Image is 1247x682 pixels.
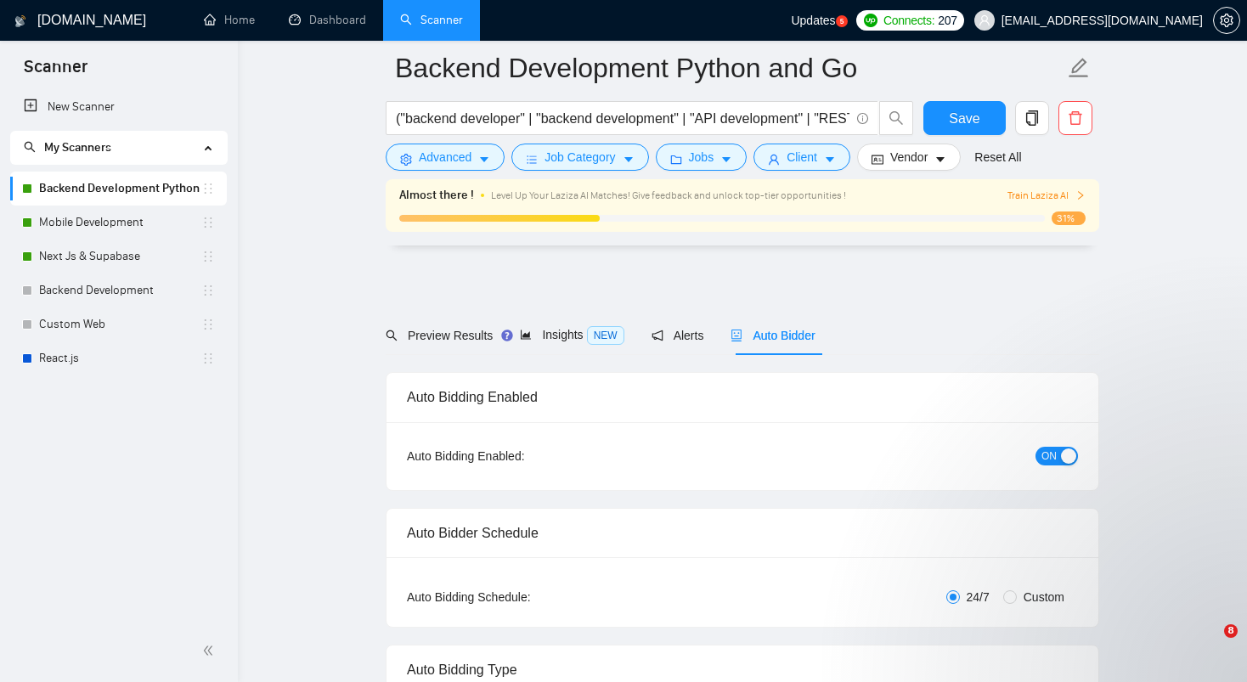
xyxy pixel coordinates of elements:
[1224,624,1238,638] span: 8
[1213,7,1240,34] button: setting
[857,144,961,171] button: idcardVendorcaret-down
[499,328,515,343] div: Tooltip anchor
[407,509,1078,557] div: Auto Bidder Schedule
[890,148,928,166] span: Vendor
[652,330,663,341] span: notification
[836,15,848,27] a: 5
[1052,211,1086,225] span: 31%
[1007,188,1086,204] button: Train Laziza AI
[10,273,227,307] li: Backend Development
[39,307,201,341] a: Custom Web
[753,144,850,171] button: userClientcaret-down
[1213,14,1240,27] a: setting
[1015,101,1049,135] button: copy
[202,642,219,659] span: double-left
[1016,110,1048,126] span: copy
[400,153,412,166] span: setting
[407,373,1078,421] div: Auto Bidding Enabled
[883,11,934,30] span: Connects:
[491,189,846,201] span: Level Up Your Laziza AI Matches! Give feedback and unlock top-tier opportunities !
[39,240,201,273] a: Next Js & Supabase
[400,13,463,27] a: searchScanner
[201,284,215,297] span: holder
[399,186,474,205] span: Almost there !
[395,47,1064,89] input: Scanner name...
[938,11,956,30] span: 207
[201,182,215,195] span: holder
[872,153,883,166] span: idcard
[39,206,201,240] a: Mobile Development
[923,101,1006,135] button: Save
[24,90,213,124] a: New Scanner
[720,153,732,166] span: caret-down
[201,216,215,229] span: holder
[396,108,849,129] input: Search Freelance Jobs...
[1189,624,1230,665] iframe: Intercom live chat
[386,329,493,342] span: Preview Results
[974,148,1021,166] a: Reset All
[979,14,990,26] span: user
[520,329,532,341] span: area-chart
[39,273,201,307] a: Backend Development
[1041,447,1057,465] span: ON
[201,250,215,263] span: holder
[10,341,227,375] li: React.js
[386,144,505,171] button: settingAdvancedcaret-down
[10,307,227,341] li: Custom Web
[10,90,227,124] li: New Scanner
[880,110,912,126] span: search
[511,144,648,171] button: barsJob Categorycaret-down
[656,144,748,171] button: folderJobscaret-down
[587,326,624,345] span: NEW
[934,153,946,166] span: caret-down
[24,141,36,153] span: search
[39,172,201,206] a: Backend Development Python and Go
[386,330,398,341] span: search
[857,113,868,124] span: info-circle
[1075,190,1086,200] span: right
[44,140,111,155] span: My Scanners
[1214,14,1239,27] span: setting
[824,153,836,166] span: caret-down
[670,153,682,166] span: folder
[731,330,742,341] span: robot
[39,341,201,375] a: React.js
[731,329,815,342] span: Auto Bidder
[839,18,844,25] text: 5
[864,14,877,27] img: upwork-logo.png
[24,140,111,155] span: My Scanners
[1059,110,1092,126] span: delete
[10,172,227,206] li: Backend Development Python and Go
[407,588,630,606] div: Auto Bidding Schedule:
[201,318,215,331] span: holder
[520,328,623,341] span: Insights
[949,108,979,129] span: Save
[10,240,227,273] li: Next Js & Supabase
[768,153,780,166] span: user
[14,8,26,35] img: logo
[10,54,101,90] span: Scanner
[407,447,630,465] div: Auto Bidding Enabled:
[478,153,490,166] span: caret-down
[652,329,704,342] span: Alerts
[787,148,817,166] span: Client
[623,153,635,166] span: caret-down
[419,148,471,166] span: Advanced
[791,14,835,27] span: Updates
[689,148,714,166] span: Jobs
[879,101,913,135] button: search
[289,13,366,27] a: dashboardDashboard
[1058,101,1092,135] button: delete
[545,148,615,166] span: Job Category
[526,153,538,166] span: bars
[204,13,255,27] a: homeHome
[201,352,215,365] span: holder
[10,206,227,240] li: Mobile Development
[1068,57,1090,79] span: edit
